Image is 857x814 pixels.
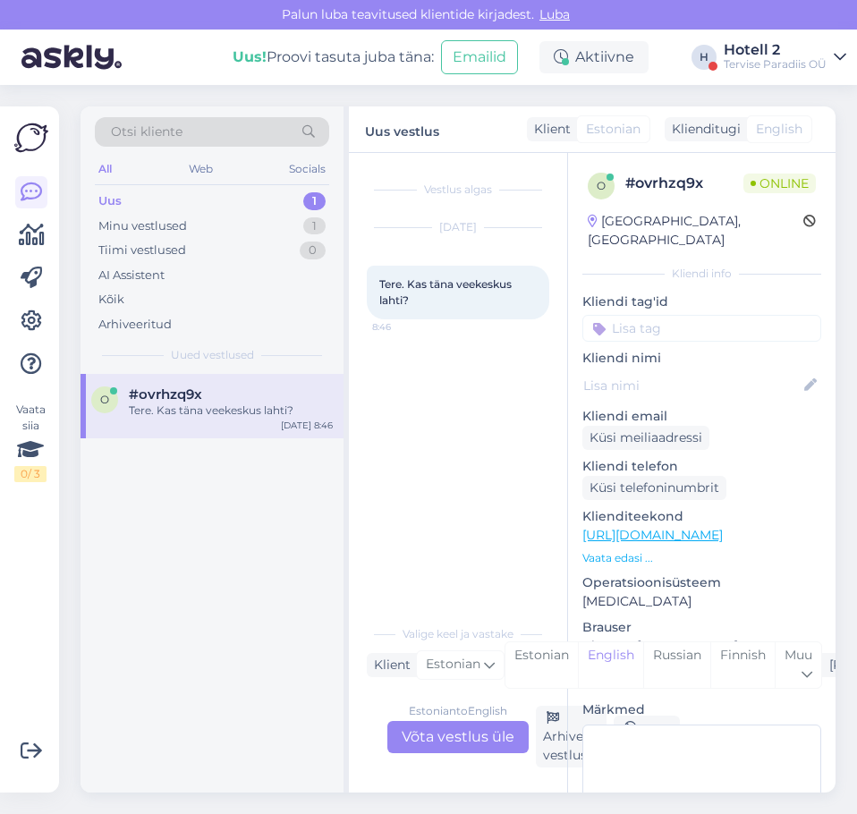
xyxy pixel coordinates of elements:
span: Tere. Kas täna veekeskus lahti? [379,277,514,307]
div: 0 / 3 [14,466,47,482]
div: Minu vestlused [98,217,187,235]
span: Muu [785,647,812,663]
a: [URL][DOMAIN_NAME] [582,527,723,543]
div: # ovrhzq9x [625,173,743,194]
input: Lisa tag [582,315,821,342]
span: o [100,393,109,406]
div: Finnish [710,642,775,688]
div: Arhiveeri vestlus [536,706,607,767]
div: Vaata siia [14,402,47,482]
div: 1 [303,192,326,210]
a: Hotell 2Tervise Paradiis OÜ [724,43,846,72]
button: Emailid [441,40,518,74]
div: Küsi telefoninumbrit [582,476,726,500]
div: [GEOGRAPHIC_DATA], [GEOGRAPHIC_DATA] [588,212,803,250]
div: Valige keel ja vastake [367,626,549,642]
div: Kõik [98,291,124,309]
input: Lisa nimi [583,376,801,395]
div: Arhiveeritud [98,316,172,334]
div: All [95,157,115,181]
p: Kliendi tag'id [582,293,821,311]
span: Luba [534,6,575,22]
div: 1 [303,217,326,235]
label: Uus vestlus [365,117,439,141]
div: Klienditugi [665,120,741,139]
p: Vaata edasi ... [582,550,821,566]
div: Socials [285,157,329,181]
div: Küsi meiliaadressi [582,426,709,450]
div: Hotell 2 [724,43,827,57]
div: Klient [527,120,571,139]
p: Klienditeekond [582,507,821,526]
p: Kliendi telefon [582,457,821,476]
span: Uued vestlused [171,347,254,363]
div: Kliendi info [582,266,821,282]
div: AI Assistent [98,267,165,284]
div: Estonian to English [409,703,507,719]
div: Klient [367,656,411,674]
div: Estonian [505,642,578,688]
div: Aktiivne [539,41,649,73]
div: Tiimi vestlused [98,242,186,259]
div: [DATE] [367,219,549,235]
div: Tervise Paradiis OÜ [724,57,827,72]
span: Estonian [426,655,480,674]
span: Otsi kliente [111,123,182,141]
span: #ovrhzq9x [129,386,202,403]
p: Kliendi email [582,407,821,426]
div: English [578,642,643,688]
div: H [692,45,717,70]
span: o [597,179,606,192]
span: 8:46 [372,320,439,334]
p: Operatsioonisüsteem [582,573,821,592]
img: Askly Logo [14,121,48,155]
div: Russian [643,642,710,688]
div: 0 [300,242,326,259]
span: English [756,120,802,139]
p: Brauser [582,618,821,637]
div: Proovi tasuta juba täna: [233,47,434,68]
div: Uus [98,192,122,210]
div: Web [185,157,216,181]
div: [DATE] 8:46 [281,419,333,432]
span: Online [743,174,816,193]
p: Chrome [TECHNICAL_ID] [582,637,821,656]
b: Uus! [233,48,267,65]
p: Kliendi nimi [582,349,821,368]
div: Vestlus algas [367,182,549,198]
div: Võta vestlus üle [387,721,529,753]
p: Märkmed [582,700,821,719]
span: Estonian [586,120,641,139]
p: [MEDICAL_DATA] [582,592,821,611]
div: Tere. Kas täna veekeskus lahti? [129,403,333,419]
